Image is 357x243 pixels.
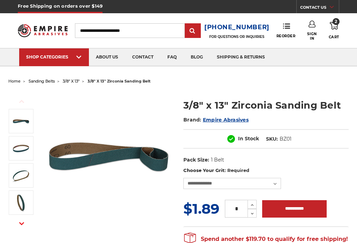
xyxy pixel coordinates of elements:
div: SHOP CATEGORIES [26,54,82,60]
a: Empire Abrasives [203,117,249,123]
img: 3/8" x 13" Sanding Belt Zirc [12,167,30,184]
span: Reorder [276,34,296,38]
a: 3/8" x 13" [63,79,79,84]
img: 3/8" x 13"Zirconia File Belt [12,112,30,130]
h1: 3/8" x 13" Zirconia Sanding Belt [183,99,349,112]
span: Spend another $119.70 to qualify for free shipping! [184,236,348,242]
label: Choose Your Grit: [183,167,349,174]
p: FOR QUESTIONS OR INQUIRIES [204,34,269,39]
a: home [8,79,21,84]
small: Required [227,167,249,173]
span: Sign In [305,32,319,41]
a: Reorder [276,23,296,38]
span: 2 [333,18,340,25]
dt: Pack Size: [183,156,209,164]
img: 3/8" x 13" - Zirconia Sanding Belt [12,194,30,211]
input: Submit [186,24,200,38]
img: 3/8" x 13" Zirconia Sanding Belt [12,140,30,157]
a: faq [160,48,184,66]
a: shipping & returns [210,48,272,66]
a: about us [89,48,125,66]
a: sanding belts [29,79,55,84]
span: Brand: [183,117,202,123]
dd: 1 Belt [211,156,224,164]
button: Next [13,216,30,231]
a: 2 Cart [329,21,339,40]
dt: SKU: [266,135,278,143]
button: Previous [13,94,30,109]
dd: BZ01 [280,135,291,143]
span: In Stock [238,135,259,142]
a: blog [184,48,210,66]
a: [PHONE_NUMBER] [204,22,269,32]
span: 3/8" x 13" zirconia sanding belt [88,79,151,84]
a: contact [125,48,160,66]
a: CONTACT US [300,3,339,13]
img: Empire Abrasives [18,21,67,40]
img: 3/8" x 13"Zirconia File Belt [44,91,174,221]
span: $1.89 [183,200,219,217]
span: Cart [329,35,339,39]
